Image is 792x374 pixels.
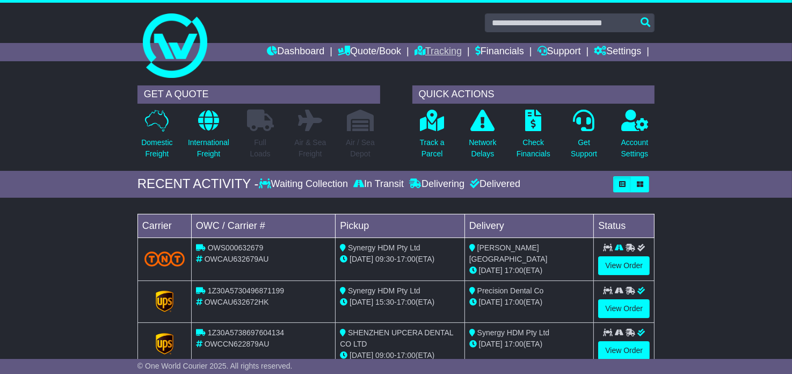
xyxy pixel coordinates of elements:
a: View Order [598,299,650,318]
p: Air / Sea Depot [346,137,375,160]
a: DomesticFreight [141,109,173,166]
span: 17:00 [505,298,524,306]
div: - (ETA) [340,350,460,361]
span: SHENZHEN UPCERA DENTAL CO LTD [340,328,453,348]
a: Track aParcel [419,109,445,166]
div: (ETA) [469,339,590,350]
a: AccountSettings [621,109,649,166]
p: Track a Parcel [420,137,445,160]
a: Quote/Book [338,43,401,61]
td: Carrier [137,214,191,238]
span: OWCCN622879AU [205,340,270,348]
span: 17:00 [397,351,416,359]
img: GetCarrierServiceLogo [156,333,174,355]
span: Synergy HDM Pty Ltd [348,286,420,295]
p: Domestic Freight [141,137,172,160]
span: [PERSON_NAME][GEOGRAPHIC_DATA] [469,243,548,263]
div: Delivered [467,178,520,190]
span: 15:30 [375,298,394,306]
div: In Transit [351,178,406,190]
a: GetSupport [570,109,598,166]
span: 17:00 [397,255,416,263]
a: Tracking [415,43,462,61]
p: Air & Sea Freight [294,137,326,160]
td: OWC / Carrier # [191,214,335,238]
span: OWCAU632679AU [205,255,269,263]
span: [DATE] [479,266,503,275]
span: [DATE] [479,298,503,306]
p: Get Support [571,137,597,160]
td: Status [594,214,655,238]
a: Financials [475,43,524,61]
div: Delivering [406,178,467,190]
p: Full Loads [247,137,274,160]
a: Settings [594,43,641,61]
span: Synergy HDM Pty Ltd [477,328,550,337]
img: TNT_Domestic.png [144,251,185,266]
span: Synergy HDM Pty Ltd [348,243,420,252]
span: OWCAU632672HK [205,298,269,306]
span: Precision Dental Co [477,286,544,295]
p: Network Delays [469,137,496,160]
span: 17:00 [397,298,416,306]
span: 1Z30A5738697604134 [208,328,284,337]
span: [DATE] [479,340,503,348]
a: Support [537,43,581,61]
a: NetworkDelays [468,109,497,166]
span: 09:00 [375,351,394,359]
div: GET A QUOTE [137,85,380,104]
div: (ETA) [469,297,590,308]
span: [DATE] [350,255,373,263]
span: [DATE] [350,351,373,359]
td: Pickup [336,214,465,238]
a: Dashboard [267,43,324,61]
span: © One World Courier 2025. All rights reserved. [137,362,293,370]
span: OWS000632679 [208,243,264,252]
div: QUICK ACTIONS [412,85,655,104]
div: Waiting Collection [259,178,351,190]
span: [DATE] [350,298,373,306]
a: CheckFinancials [516,109,551,166]
span: 09:30 [375,255,394,263]
div: - (ETA) [340,297,460,308]
a: View Order [598,341,650,360]
a: InternationalFreight [187,109,230,166]
p: Check Financials [517,137,550,160]
img: GetCarrierServiceLogo [156,291,174,312]
span: 1Z30A5730496871199 [208,286,284,295]
a: View Order [598,256,650,275]
p: Account Settings [621,137,649,160]
span: 17:00 [505,266,524,275]
span: 17:00 [505,340,524,348]
div: RECENT ACTIVITY - [137,176,259,192]
div: (ETA) [469,265,590,276]
p: International Freight [188,137,229,160]
div: - (ETA) [340,254,460,265]
td: Delivery [464,214,594,238]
